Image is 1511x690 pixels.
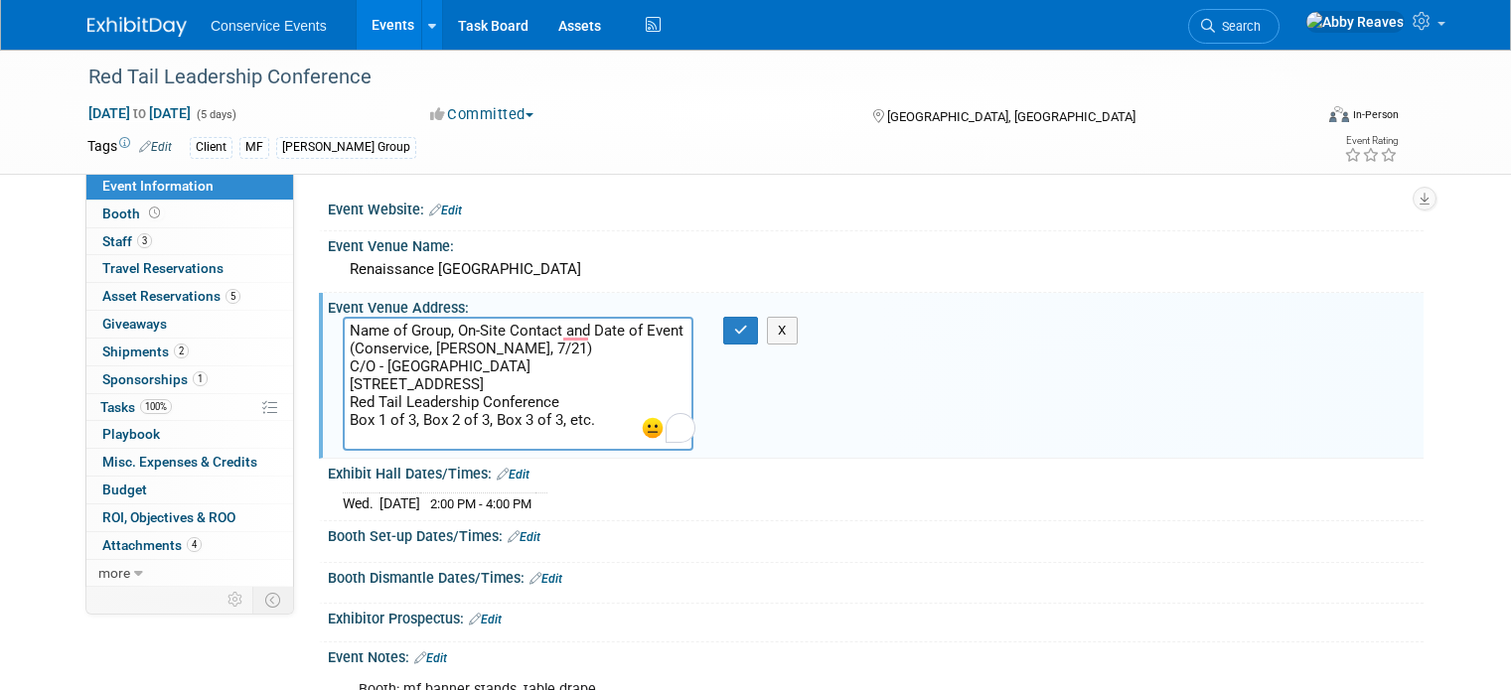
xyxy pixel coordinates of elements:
span: Attachments [102,537,202,553]
a: Shipments2 [86,339,293,365]
span: Booth [102,206,164,221]
div: Event Format [1205,103,1399,133]
a: Sponsorships1 [86,366,293,393]
a: Edit [508,530,540,544]
a: Giveaways [86,311,293,338]
span: Event Information [102,178,214,194]
div: MF [239,137,269,158]
a: more [86,560,293,587]
a: Edit [529,572,562,586]
span: 3 [137,233,152,248]
a: Booth [86,201,293,227]
span: ROI, Objectives & ROO [102,509,235,525]
a: Playbook [86,421,293,448]
a: Edit [139,140,172,154]
span: [DATE] [DATE] [87,104,192,122]
div: Event Notes: [328,642,1424,668]
a: Edit [429,204,462,217]
span: 1 [193,371,208,386]
img: Format-Inperson.png [1329,106,1349,122]
span: Booth not reserved yet [145,206,164,220]
a: Staff3 [86,228,293,255]
span: 5 [226,289,240,304]
div: Booth Dismantle Dates/Times: [328,563,1424,589]
div: In-Person [1352,107,1399,122]
a: Edit [497,468,529,482]
a: Attachments4 [86,532,293,559]
span: Tasks [100,399,172,415]
td: [DATE] [379,492,420,513]
div: Client [190,137,232,158]
a: Edit [469,613,502,626]
a: Travel Reservations [86,255,293,282]
span: 100% [140,399,172,414]
span: (5 days) [195,108,236,121]
textarea: To enrich screen reader interactions, please activate Accessibility in Grammarly extension settings [343,317,693,451]
span: [GEOGRAPHIC_DATA], [GEOGRAPHIC_DATA] [887,109,1135,124]
td: Toggle Event Tabs [253,587,294,613]
span: more [98,565,130,581]
span: Budget [102,482,147,497]
a: Misc. Expenses & Credits [86,449,293,476]
span: Conservice Events [211,18,327,34]
span: 4 [187,537,202,552]
a: ROI, Objectives & ROO [86,504,293,531]
span: Search [1215,19,1261,34]
span: Playbook [102,426,160,442]
a: Edit [414,651,447,665]
a: Event Information [86,173,293,200]
span: to [130,105,149,121]
span: 2 [174,344,189,358]
div: Exhibit Hall Dates/Times: [328,459,1424,484]
div: Event Venue Name: [328,231,1424,256]
div: Booth Set-up Dates/Times: [328,521,1424,547]
span: Misc. Expenses & Credits [102,454,257,470]
div: Exhibitor Prospectus: [328,604,1424,629]
span: Giveaways [102,316,167,332]
a: Asset Reservations5 [86,283,293,310]
div: Red Tail Leadership Conference [81,60,1287,95]
span: 2:00 PM - 4:00 PM [430,496,531,511]
span: Asset Reservations [102,288,240,304]
a: Budget [86,477,293,503]
div: Event Rating [1344,136,1398,146]
a: Tasks100% [86,394,293,421]
span: Sponsorships [102,371,208,387]
button: Committed [423,104,541,125]
td: Wed. [343,492,379,513]
div: Event Venue Address: [328,293,1424,318]
button: X [767,317,798,345]
img: ExhibitDay [87,17,187,37]
div: Renaissance [GEOGRAPHIC_DATA] [343,254,1409,285]
a: Search [1188,9,1280,44]
td: Tags [87,136,172,159]
td: Personalize Event Tab Strip [219,587,253,613]
div: [PERSON_NAME] Group [276,137,416,158]
span: Travel Reservations [102,260,224,276]
div: Event Website: [328,195,1424,220]
span: Shipments [102,344,189,359]
span: Staff [102,233,152,249]
img: Abby Reaves [1305,11,1405,33]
